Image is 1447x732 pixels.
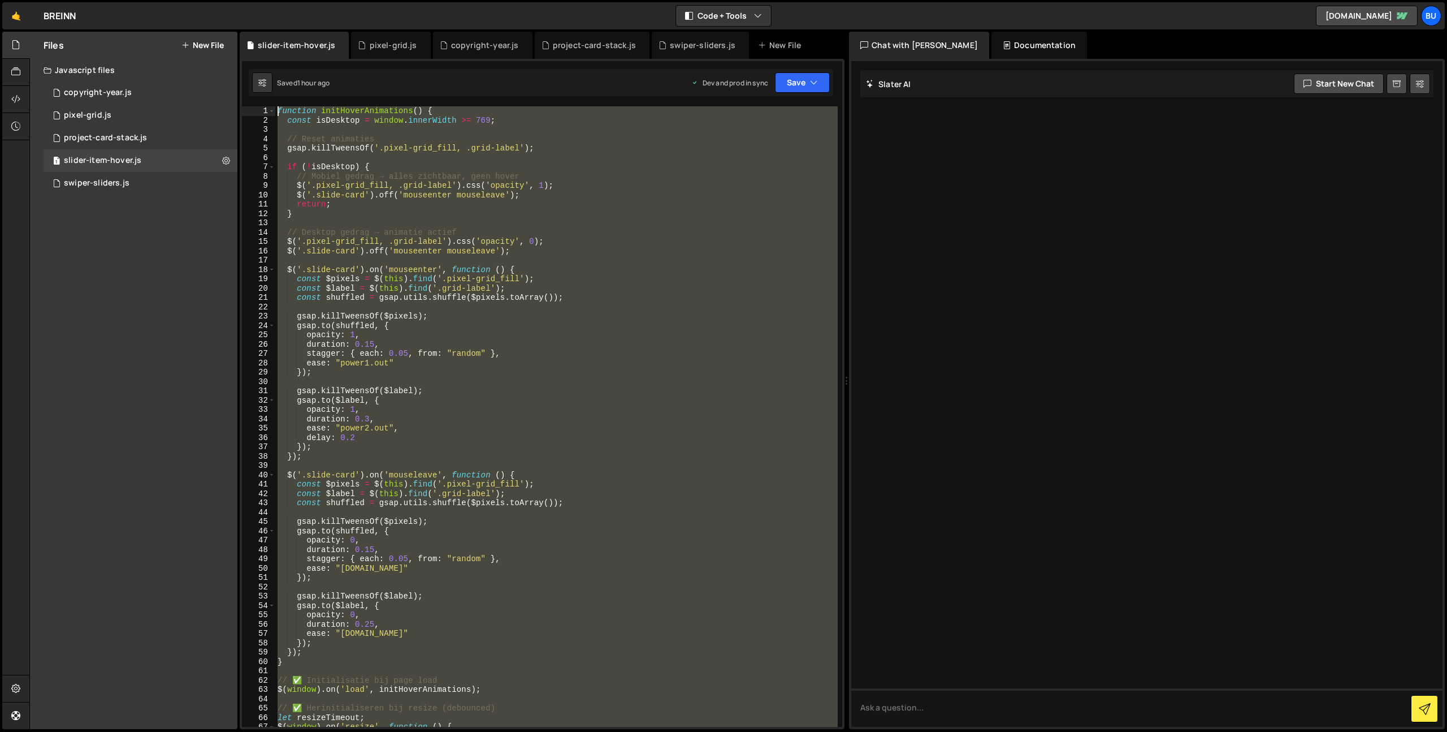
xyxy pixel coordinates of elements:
[242,247,275,256] div: 16
[691,78,768,88] div: Dev and prod in sync
[64,110,111,120] div: pixel-grid.js
[451,40,519,51] div: copyright-year.js
[866,79,911,89] h2: Slater AI
[758,40,805,51] div: New File
[242,191,275,200] div: 10
[30,59,237,81] div: Javascript files
[242,657,275,667] div: 60
[44,39,64,51] h2: Files
[242,610,275,620] div: 55
[242,527,275,536] div: 46
[44,81,237,104] div: 17243/47778.js
[1421,6,1441,26] a: Bu
[242,284,275,294] div: 20
[242,153,275,163] div: 6
[1316,6,1418,26] a: [DOMAIN_NAME]
[44,127,237,149] div: 17243/47771.js
[44,149,237,172] div: 17243/47965.js
[242,172,275,182] div: 8
[991,32,1087,59] div: Documentation
[277,78,330,88] div: Saved
[181,41,224,50] button: New File
[242,330,275,340] div: 25
[670,40,735,51] div: swiper-sliders.js
[242,256,275,265] div: 17
[242,685,275,695] div: 63
[242,181,275,191] div: 9
[242,592,275,601] div: 53
[242,386,275,396] div: 31
[242,545,275,555] div: 48
[242,461,275,471] div: 39
[242,106,275,116] div: 1
[64,88,132,98] div: copyright-year.js
[242,713,275,723] div: 66
[242,135,275,144] div: 4
[242,405,275,415] div: 33
[242,349,275,359] div: 27
[242,442,275,452] div: 37
[242,722,275,732] div: 67
[242,471,275,480] div: 40
[242,303,275,312] div: 22
[242,489,275,499] div: 42
[242,116,275,126] div: 2
[242,676,275,686] div: 62
[242,433,275,443] div: 36
[242,498,275,508] div: 43
[258,40,335,51] div: slider-item-hover.js
[242,517,275,527] div: 45
[242,704,275,713] div: 65
[242,666,275,676] div: 61
[242,396,275,406] div: 32
[849,32,989,59] div: Chat with [PERSON_NAME]
[242,452,275,462] div: 38
[242,377,275,387] div: 30
[242,601,275,611] div: 54
[44,9,76,23] div: BREINN
[242,125,275,135] div: 3
[2,2,30,29] a: 🤙
[242,265,275,275] div: 18
[242,321,275,331] div: 24
[242,554,275,564] div: 49
[242,639,275,648] div: 58
[44,104,237,127] div: 17243/47882.js
[242,368,275,377] div: 29
[370,40,417,51] div: pixel-grid.js
[553,40,636,51] div: project-card-stack.js
[1294,74,1384,94] button: Start new chat
[242,144,275,153] div: 5
[64,178,129,188] div: swiper-sliders.js
[242,620,275,630] div: 56
[242,629,275,639] div: 57
[242,293,275,303] div: 21
[676,6,771,26] button: Code + Tools
[242,228,275,238] div: 14
[242,312,275,321] div: 23
[242,648,275,657] div: 59
[242,200,275,209] div: 11
[242,415,275,424] div: 34
[242,573,275,583] div: 51
[242,424,275,433] div: 35
[242,564,275,574] div: 50
[242,695,275,704] div: 64
[242,480,275,489] div: 41
[242,536,275,545] div: 47
[242,209,275,219] div: 12
[242,340,275,350] div: 26
[775,72,830,93] button: Save
[297,78,330,88] div: 1 hour ago
[242,508,275,518] div: 44
[64,156,141,166] div: slider-item-hover.js
[242,237,275,247] div: 15
[242,162,275,172] div: 7
[44,172,237,195] div: 17243/47721.js
[242,583,275,592] div: 52
[242,218,275,228] div: 13
[64,133,147,143] div: project-card-stack.js
[242,274,275,284] div: 19
[53,157,60,166] span: 1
